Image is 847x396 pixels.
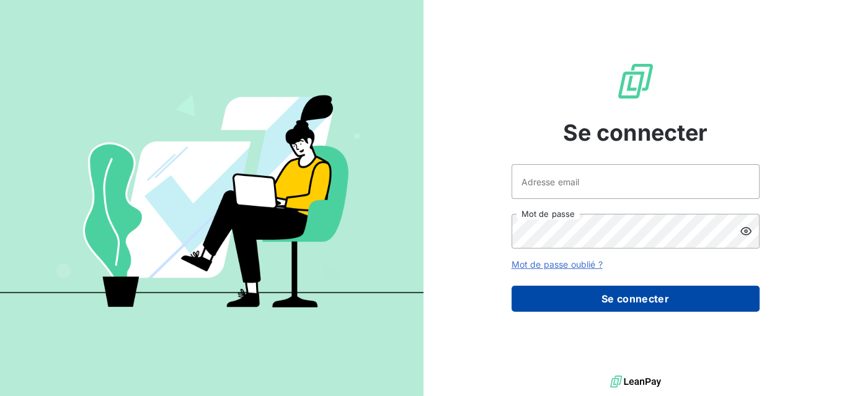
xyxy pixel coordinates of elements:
button: Se connecter [512,286,760,312]
img: logo [610,372,661,391]
span: Se connecter [563,116,708,149]
img: Logo LeanPay [616,61,655,101]
a: Mot de passe oublié ? [512,259,603,270]
input: placeholder [512,164,760,199]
